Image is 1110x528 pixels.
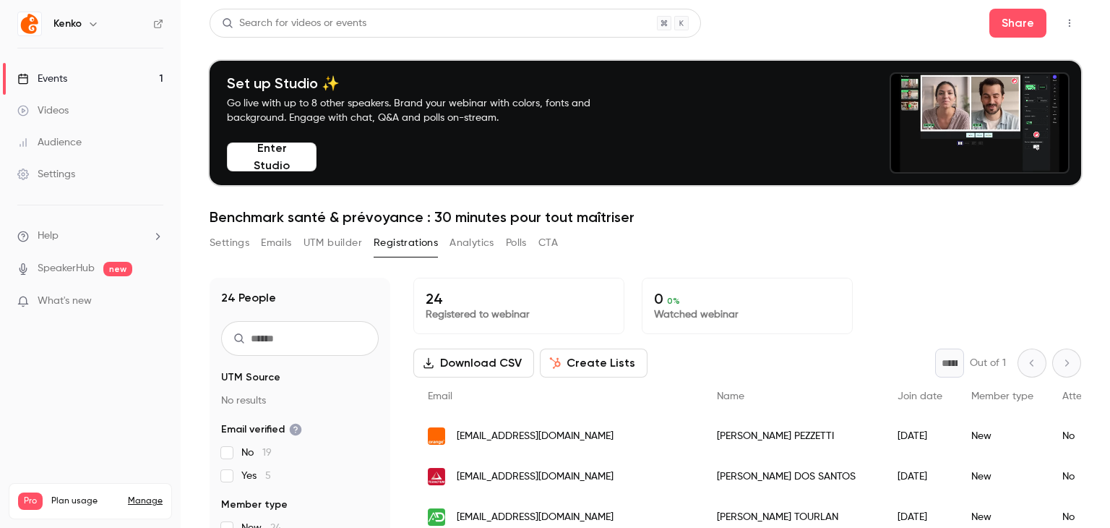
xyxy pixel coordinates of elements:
p: 0 [654,290,840,307]
h6: Kenko [53,17,82,31]
button: Settings [210,231,249,255]
span: Member type [971,391,1033,401]
div: Settings [17,167,75,182]
button: Enter Studio [227,142,317,171]
button: Polls [506,231,527,255]
p: Go live with up to 8 other speakers. Brand your webinar with colors, fonts and background. Engage... [227,96,624,125]
span: Member type [221,498,288,512]
div: [DATE] [883,456,957,497]
img: adconseils.com [428,508,445,526]
div: Events [17,72,67,86]
span: Help [38,229,59,244]
p: No results [221,393,379,408]
div: New [957,456,1048,497]
a: SpeakerHub [38,261,95,276]
button: Analytics [449,231,494,255]
div: [PERSON_NAME] PEZZETTI [702,416,883,456]
span: Yes [241,469,271,483]
li: help-dropdown-opener [17,229,163,244]
span: 19 [262,448,272,458]
p: Out of 1 [970,356,1006,370]
span: Name [717,391,744,401]
div: Videos [17,103,69,118]
div: New [957,416,1048,456]
span: [EMAIL_ADDRESS][DOMAIN_NAME] [457,510,614,525]
h1: Benchmark santé & prévoyance : 30 minutes pour tout maîtriser [210,208,1081,226]
div: Audience [17,135,82,150]
div: [DATE] [883,416,957,456]
img: teractem.fr [428,468,445,485]
button: Registrations [374,231,438,255]
span: Email [428,391,452,401]
div: Search for videos or events [222,16,366,31]
button: Emails [261,231,291,255]
span: Plan usage [51,495,119,507]
span: [EMAIL_ADDRESS][DOMAIN_NAME] [457,429,614,444]
span: new [103,262,132,276]
button: Share [989,9,1046,38]
p: Watched webinar [654,307,840,322]
span: Email verified [221,422,302,437]
span: UTM Source [221,370,280,385]
a: Manage [128,495,163,507]
span: Pro [18,493,43,510]
span: What's new [38,294,92,309]
button: CTA [538,231,558,255]
button: Download CSV [413,349,534,378]
span: No [241,446,272,460]
p: Registered to webinar [426,307,612,322]
img: orange.fr [428,427,445,445]
p: 24 [426,290,612,307]
span: Join date [898,391,942,401]
h4: Set up Studio ✨ [227,74,624,92]
iframe: Noticeable Trigger [146,295,163,308]
span: 5 [265,471,271,481]
div: [PERSON_NAME] DOS SANTOS [702,456,883,497]
span: [EMAIL_ADDRESS][DOMAIN_NAME] [457,469,614,485]
span: 0 % [667,296,680,306]
h1: 24 People [221,289,276,307]
img: Kenko [18,12,41,35]
button: Create Lists [540,349,647,378]
button: UTM builder [304,231,362,255]
span: Attended [1062,391,1106,401]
